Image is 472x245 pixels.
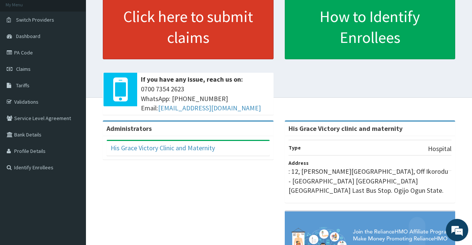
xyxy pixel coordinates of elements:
[39,42,126,51] div: Chat with us now
[428,144,451,154] p: Hospital
[16,33,40,40] span: Dashboard
[289,124,402,133] strong: His Grace Victory clinic and maternity
[16,16,54,23] span: Switch Providers
[289,167,452,195] p: : 12, [PERSON_NAME][GEOGRAPHIC_DATA], Off Ikorodu - [GEOGRAPHIC_DATA] [GEOGRAPHIC_DATA] [GEOGRAPH...
[16,82,30,89] span: Tariffs
[16,66,31,72] span: Claims
[158,104,261,112] a: [EMAIL_ADDRESS][DOMAIN_NAME]
[4,164,142,191] textarea: Type your message and hit 'Enter'
[43,74,103,150] span: We're online!
[123,4,141,22] div: Minimize live chat window
[141,84,270,113] span: 0700 7354 2623 WhatsApp: [PHONE_NUMBER] Email:
[289,160,309,166] b: Address
[289,144,301,151] b: Type
[141,75,243,84] b: If you have any issue, reach us on:
[111,144,215,152] a: His Grace Victory Clinic and Maternity
[107,124,152,133] b: Administrators
[14,37,30,56] img: d_794563401_company_1708531726252_794563401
